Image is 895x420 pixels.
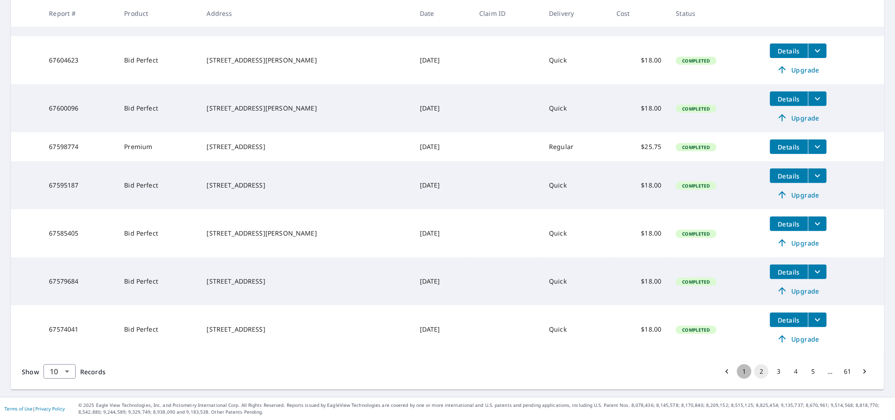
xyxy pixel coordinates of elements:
[42,305,117,353] td: 67574041
[413,257,472,305] td: [DATE]
[207,56,405,65] div: [STREET_ADDRESS][PERSON_NAME]
[677,106,715,112] span: Completed
[808,265,827,279] button: filesDropdownBtn-67579684
[43,364,76,379] div: Show 10 records
[775,316,803,324] span: Details
[207,181,405,190] div: [STREET_ADDRESS]
[609,161,669,209] td: $18.00
[117,36,199,84] td: Bid Perfect
[775,285,821,296] span: Upgrade
[5,406,33,412] a: Terms of Use
[609,305,669,353] td: $18.00
[22,367,39,376] span: Show
[808,140,827,154] button: filesDropdownBtn-67598774
[775,237,821,248] span: Upgrade
[808,169,827,183] button: filesDropdownBtn-67595187
[808,313,827,327] button: filesDropdownBtn-67574041
[677,231,715,237] span: Completed
[413,209,472,257] td: [DATE]
[542,161,609,209] td: Quick
[823,367,837,376] div: …
[42,132,117,161] td: 67598774
[5,406,65,411] p: |
[42,257,117,305] td: 67579684
[771,364,786,379] button: Go to page 3
[770,236,827,250] a: Upgrade
[80,367,106,376] span: Records
[413,36,472,84] td: [DATE]
[42,84,117,132] td: 67600096
[677,58,715,64] span: Completed
[677,327,715,333] span: Completed
[609,36,669,84] td: $18.00
[808,43,827,58] button: filesDropdownBtn-67604623
[609,84,669,132] td: $18.00
[775,64,821,75] span: Upgrade
[775,172,803,180] span: Details
[770,63,827,77] a: Upgrade
[775,95,803,103] span: Details
[207,142,405,151] div: [STREET_ADDRESS]
[542,305,609,353] td: Quick
[789,364,803,379] button: Go to page 4
[542,132,609,161] td: Regular
[754,364,769,379] button: page 2
[720,364,734,379] button: Go to previous page
[542,36,609,84] td: Quick
[609,132,669,161] td: $25.75
[808,217,827,231] button: filesDropdownBtn-67585405
[857,364,872,379] button: Go to next page
[117,305,199,353] td: Bid Perfect
[42,161,117,209] td: 67595187
[775,189,821,200] span: Upgrade
[117,132,199,161] td: Premium
[413,161,472,209] td: [DATE]
[775,220,803,228] span: Details
[542,84,609,132] td: Quick
[117,161,199,209] td: Bid Perfect
[775,268,803,276] span: Details
[677,183,715,189] span: Completed
[770,169,808,183] button: detailsBtn-67595187
[42,36,117,84] td: 67604623
[770,92,808,106] button: detailsBtn-67600096
[808,92,827,106] button: filesDropdownBtn-67600096
[770,140,808,154] button: detailsBtn-67598774
[117,84,199,132] td: Bid Perfect
[770,111,827,125] a: Upgrade
[609,257,669,305] td: $18.00
[770,188,827,202] a: Upgrade
[677,144,715,150] span: Completed
[770,217,808,231] button: detailsBtn-67585405
[775,47,803,55] span: Details
[775,333,821,344] span: Upgrade
[609,209,669,257] td: $18.00
[840,364,855,379] button: Go to page 61
[775,143,803,151] span: Details
[806,364,820,379] button: Go to page 5
[677,279,715,285] span: Completed
[207,229,405,238] div: [STREET_ADDRESS][PERSON_NAME]
[78,402,890,415] p: © 2025 Eagle View Technologies, Inc. and Pictometry International Corp. All Rights Reserved. Repo...
[207,277,405,286] div: [STREET_ADDRESS]
[770,265,808,279] button: detailsBtn-67579684
[718,364,873,379] nav: pagination navigation
[770,284,827,298] a: Upgrade
[770,313,808,327] button: detailsBtn-67574041
[117,257,199,305] td: Bid Perfect
[413,305,472,353] td: [DATE]
[35,406,65,412] a: Privacy Policy
[207,104,405,113] div: [STREET_ADDRESS][PERSON_NAME]
[770,332,827,346] a: Upgrade
[737,364,751,379] button: Go to page 1
[413,84,472,132] td: [DATE]
[43,359,76,384] div: 10
[42,209,117,257] td: 67585405
[207,325,405,334] div: [STREET_ADDRESS]
[413,132,472,161] td: [DATE]
[542,209,609,257] td: Quick
[770,43,808,58] button: detailsBtn-67604623
[117,209,199,257] td: Bid Perfect
[542,257,609,305] td: Quick
[775,112,821,123] span: Upgrade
